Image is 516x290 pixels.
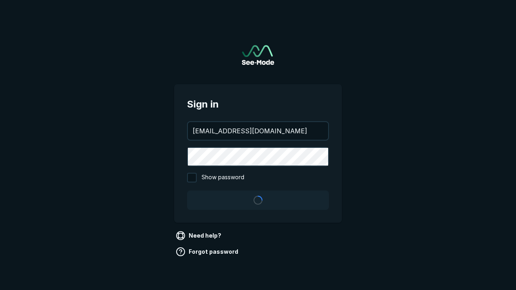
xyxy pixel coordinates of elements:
a: Need help? [174,229,225,242]
img: See-Mode Logo [242,45,274,65]
input: your@email.com [188,122,328,140]
span: Sign in [187,97,329,112]
span: Show password [202,173,244,182]
a: Forgot password [174,245,241,258]
a: Go to sign in [242,45,274,65]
